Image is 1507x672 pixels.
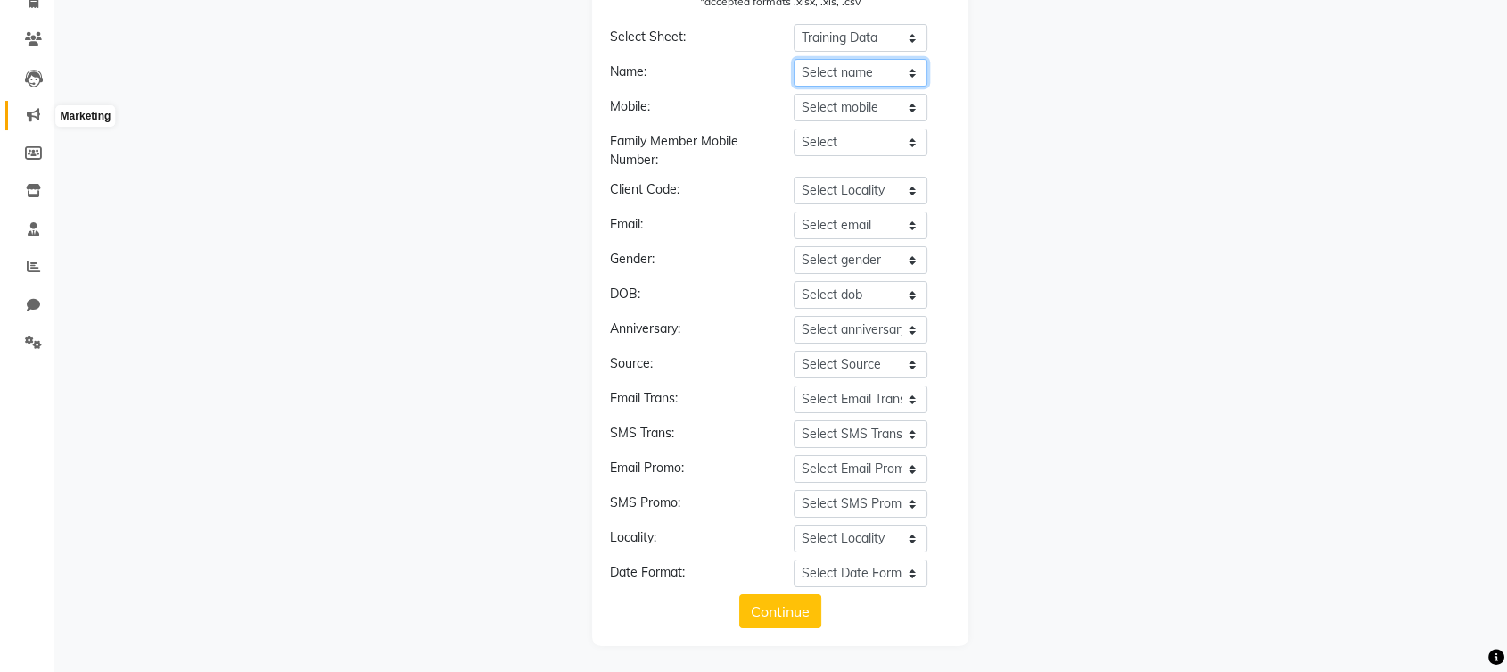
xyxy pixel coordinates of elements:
div: Source: [597,354,780,378]
div: Email Trans: [597,389,780,413]
div: Name: [597,62,780,87]
div: Locality: [597,528,780,552]
div: Marketing [56,105,116,127]
div: Client Code: [597,180,780,204]
div: Select Sheet: [597,28,780,52]
div: Email: [597,215,780,239]
button: Continue [739,594,821,628]
div: Gender: [597,250,780,274]
div: Date Format: [597,563,780,587]
div: Anniversary: [597,319,780,344]
div: Email Promo: [597,459,780,483]
div: Family Member Mobile Number: [597,132,780,170]
div: Mobile: [597,97,780,121]
div: DOB: [597,285,780,309]
div: SMS Promo: [597,494,780,518]
div: SMS Trans: [597,424,780,448]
